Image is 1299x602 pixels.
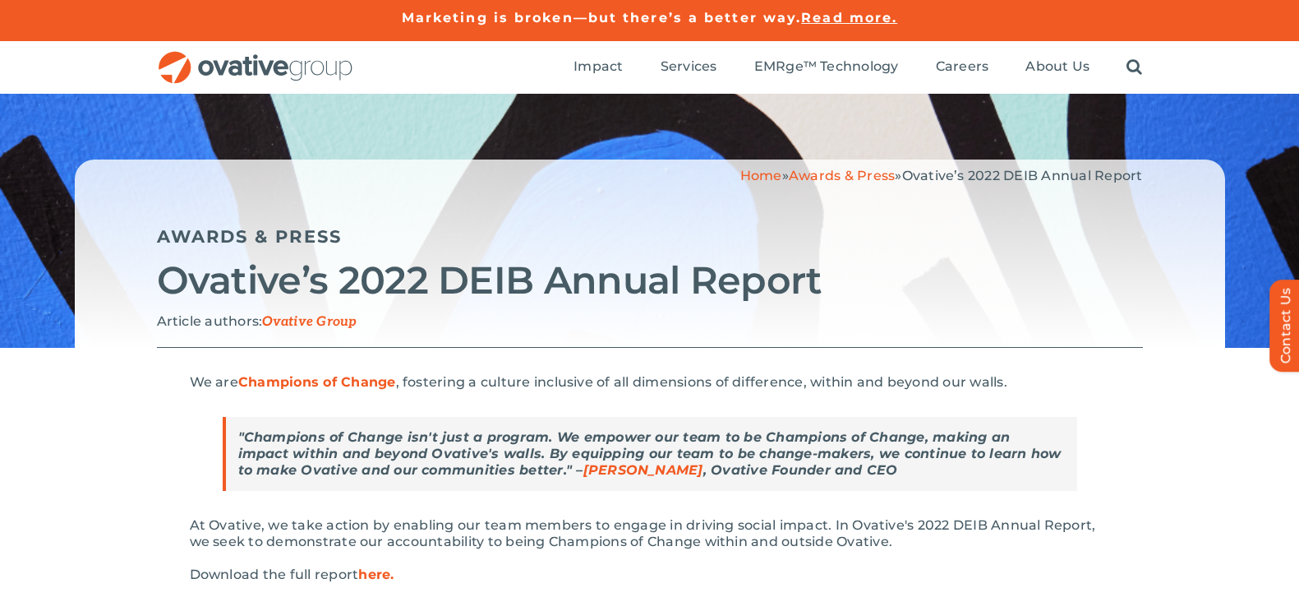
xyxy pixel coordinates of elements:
[573,41,1142,94] nav: Menu
[238,429,1062,478] em: Champions of Change isn't just a program. We empower our team to be Champions of Change, making a...
[157,260,1143,301] h2: Ovative’s 2022 DEIB Annual Report
[190,517,1096,549] span: At Ovative, we take action by enabling our team members to engage in driving social impact. In Ov...
[936,58,989,76] a: Careers
[262,314,357,330] span: Ovative Group
[661,58,717,76] a: Services
[1025,58,1089,75] span: About Us
[902,168,1143,183] span: Ovative’s 2022 DEIB Annual Report
[740,168,1143,183] span: » »
[358,567,394,582] a: here.
[936,58,989,75] span: Careers
[754,58,899,75] span: EMRge™ Technology
[1025,58,1089,76] a: About Us
[740,168,782,183] a: Home
[661,58,717,75] span: Services
[801,10,897,25] a: Read more.
[573,58,623,75] span: Impact
[1126,58,1142,76] a: Search
[157,313,1143,331] p: Article authors:
[157,49,354,65] a: OG_Full_horizontal_RGB
[238,374,396,390] a: Champions of Change
[754,58,899,76] a: EMRge™ Technology
[789,168,895,183] a: Awards & Press
[238,429,1062,478] strong: " " – , Ovative Founder and CEO
[573,58,623,76] a: Impact
[402,10,802,25] a: Marketing is broken—but there’s a better way.
[190,567,394,582] span: Download the full report
[583,462,703,478] a: [PERSON_NAME]
[190,374,1110,391] p: We are , fostering a culture inclusive of all dimensions of difference, within and beyond our walls.
[157,226,342,247] a: Awards & Press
